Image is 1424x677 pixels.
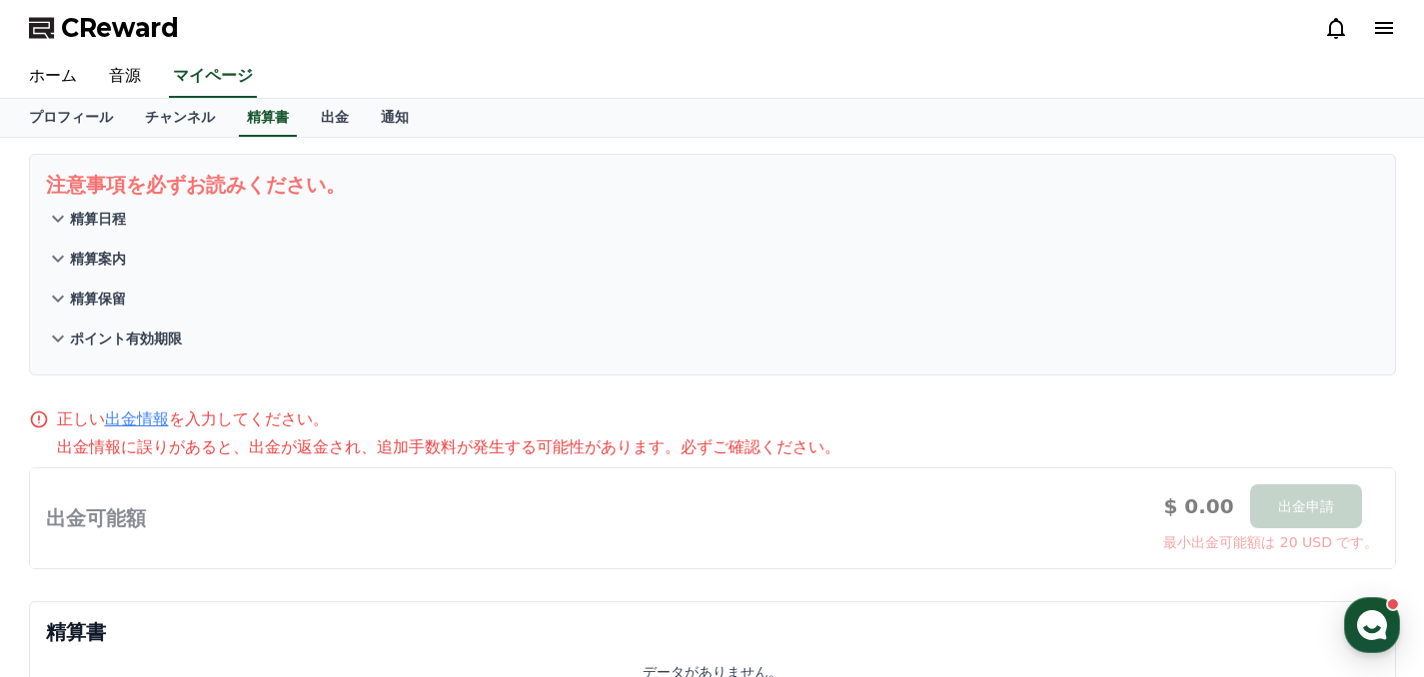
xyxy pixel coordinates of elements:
a: プロフィール [13,99,129,137]
p: 精算日程 [70,209,126,229]
p: 注意事項を必ずお読みください。 [46,171,1379,199]
p: 正しい を入力してください。 [57,407,329,431]
button: 精算案内 [46,239,1379,279]
a: 音源 [93,56,157,98]
a: 精算書 [239,99,297,137]
a: チャンネル [129,99,231,137]
p: 精算案内 [70,249,126,269]
button: 精算日程 [46,199,1379,239]
a: マイページ [169,56,257,98]
p: 出金情報に誤りがあると、出金が返金され、追加手数料が発生する可能性があります。必ずご確認ください。 [57,435,1396,459]
button: ポイント有効期限 [46,319,1379,358]
a: 通知 [365,99,425,137]
a: ホーム [13,56,93,98]
p: 精算書 [46,618,1379,646]
p: ポイント有効期限 [70,329,182,348]
a: 出金 [305,99,365,137]
span: CReward [61,12,179,44]
button: 精算保留 [46,279,1379,319]
p: 精算保留 [70,289,126,309]
a: CReward [29,12,179,44]
a: 出金情報 [105,409,169,428]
